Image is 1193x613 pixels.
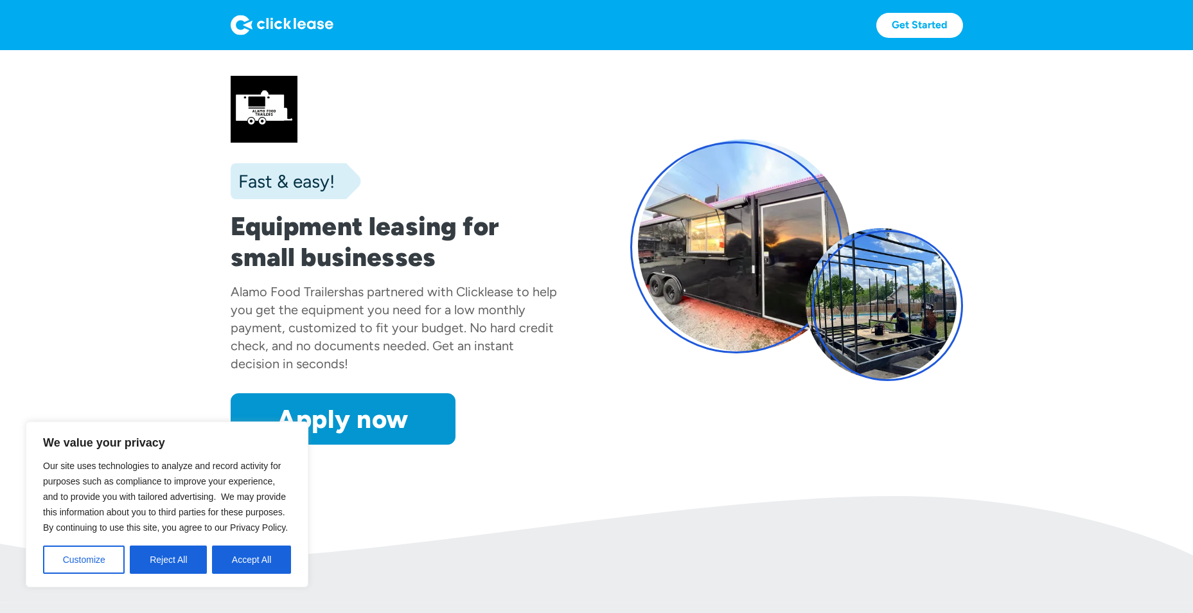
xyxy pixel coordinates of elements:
h1: Equipment leasing for small businesses [231,211,563,272]
img: Logo [231,15,333,35]
div: has partnered with Clicklease to help you get the equipment you need for a low monthly payment, c... [231,284,557,371]
div: Alamo Food Trailers [231,284,344,299]
p: We value your privacy [43,435,291,450]
div: Fast & easy! [231,168,335,194]
button: Reject All [130,546,207,574]
div: We value your privacy [26,422,308,587]
a: Apply now [231,393,455,445]
button: Accept All [212,546,291,574]
button: Customize [43,546,125,574]
a: Get Started [876,13,963,38]
span: Our site uses technologies to analyze and record activity for purposes such as compliance to impr... [43,461,288,533]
